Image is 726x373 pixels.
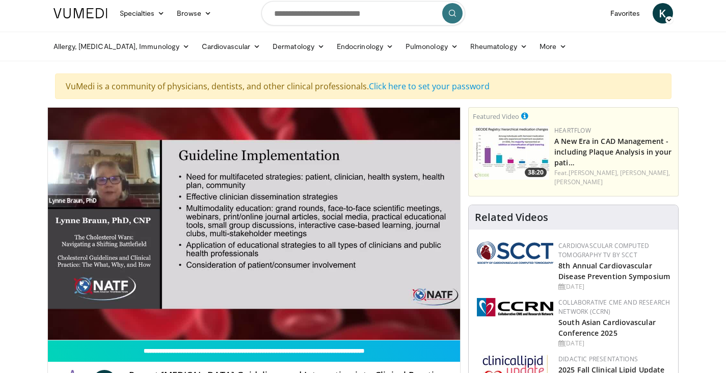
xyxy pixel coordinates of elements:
[525,168,547,177] span: 38:20
[473,112,519,121] small: Featured Video
[558,282,670,291] div: [DATE]
[558,298,670,316] a: Collaborative CME and Research Network (CCRN)
[261,1,465,26] input: Search topics, interventions
[48,108,461,340] video-js: Video Player
[464,36,533,57] a: Rheumatology
[477,241,553,264] img: 51a70120-4f25-49cc-93a4-67582377e75f.png.150x105_q85_autocrop_double_scale_upscale_version-0.2.png
[196,36,266,57] a: Cardiovascular
[554,178,603,186] a: [PERSON_NAME]
[399,36,464,57] a: Pulmonology
[554,126,591,135] a: Heartflow
[171,3,218,23] a: Browse
[369,81,490,92] a: Click here to set your password
[554,136,671,167] a: A New Era in CAD Management - including Plaque Analysis in your pati…
[558,261,670,281] a: 8th Annual Cardiovascular Disease Prevention Symposium
[55,73,671,99] div: VuMedi is a community of physicians, dentists, and other clinical professionals.
[558,317,656,338] a: South Asian Cardiovascular Conference 2025
[558,339,670,348] div: [DATE]
[114,3,171,23] a: Specialties
[620,168,670,177] a: [PERSON_NAME],
[477,298,553,316] img: a04ee3ba-8487-4636-b0fb-5e8d268f3737.png.150x105_q85_autocrop_double_scale_upscale_version-0.2.png
[604,3,647,23] a: Favorites
[569,168,619,177] a: [PERSON_NAME],
[533,36,573,57] a: More
[558,355,670,364] div: Didactic Presentations
[475,211,548,223] h4: Related Videos
[266,36,331,57] a: Dermatology
[473,126,549,180] img: 738d0e2d-290f-4d89-8861-908fb8b721dc.150x105_q85_crop-smart_upscale.jpg
[53,8,107,18] img: VuMedi Logo
[554,168,674,187] div: Feat.
[558,241,649,259] a: Cardiovascular Computed Tomography TV by SCCT
[473,126,549,180] a: 38:20
[331,36,399,57] a: Endocrinology
[47,36,196,57] a: Allergy, [MEDICAL_DATA], Immunology
[653,3,673,23] a: K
